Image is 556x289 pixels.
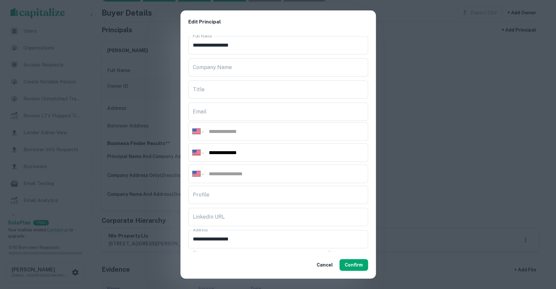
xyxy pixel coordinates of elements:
[314,259,335,271] button: Cancel
[180,10,376,34] h2: Edit Principal
[193,249,200,255] label: City
[193,227,208,233] label: Address
[328,249,338,255] label: State
[523,237,556,268] iframe: Chat Widget
[193,33,212,39] label: Full Name
[339,259,368,271] button: Confirm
